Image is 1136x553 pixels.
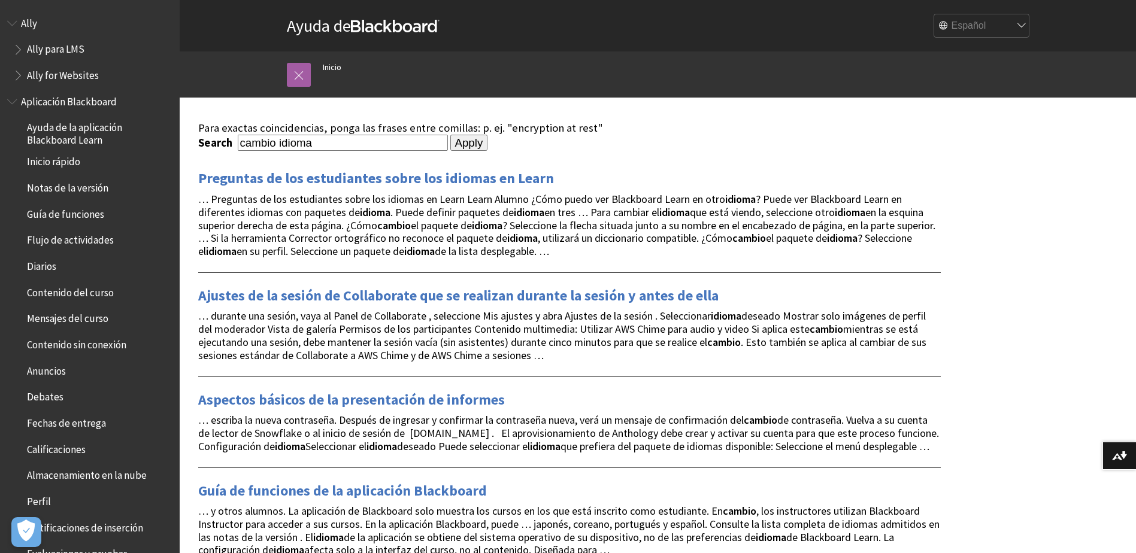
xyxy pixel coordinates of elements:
strong: idioma [275,439,305,453]
span: Notas de la versión [27,178,108,194]
span: Debates [27,387,63,403]
span: Calificaciones [27,439,86,455]
strong: cambio [377,218,411,232]
strong: cambio [744,413,777,427]
strong: cambio [723,504,756,518]
span: Diarios [27,256,56,272]
span: Aplicación Blackboard [21,92,117,108]
span: Inicio rápido [27,152,80,168]
strong: idioma [756,530,786,544]
strong: idioma [514,205,544,219]
input: Apply [450,135,488,151]
strong: idioma [507,231,538,245]
span: … escriba la nueva contraseña. Después de ingresar y confirmar la contraseña nueva, verá un mensa... [198,413,939,453]
span: … Preguntas de los estudiantes sobre los idiomas en Learn Learn Alumno ¿Cómo puedo ver Blackboard... [198,192,935,258]
strong: idioma [313,530,344,544]
button: Abrir preferencias [11,517,41,547]
strong: idioma [360,205,390,219]
div: Para exactas coincidencias, ponga las frases entre comillas: p. ej. "encryption at rest" [198,121,941,135]
strong: idioma [530,439,561,453]
strong: cambio [707,335,741,349]
a: Aspectos básicos de la presentación de informes [198,390,505,409]
strong: idioma [835,205,865,219]
strong: idioma [827,231,858,245]
nav: Book outline for Anthology Ally Help [7,13,172,86]
label: Search [198,136,235,150]
span: … durante una sesión, vaya al Panel de Collaborate , seleccione Mis ajustes y abra Ajustes de la ... [198,309,926,361]
span: Guía de funciones [27,204,104,220]
strong: idioma [711,309,741,323]
strong: idioma [659,205,690,219]
strong: cambio [732,231,766,245]
span: Ally para LMS [27,39,84,56]
span: Flujo de actividades [27,230,114,247]
span: Perfil [27,491,51,508]
strong: idioma [366,439,397,453]
span: Ally for Websites [27,65,99,81]
span: Ally [21,13,37,29]
a: Inicio [323,60,341,75]
span: Mensajes del curso [27,309,108,325]
strong: Blackboard [351,20,440,32]
span: Notificaciones de inserción [27,518,143,534]
span: Almacenamiento en la nube [27,466,147,482]
strong: cambio [810,322,843,336]
span: Contenido del curso [27,282,114,299]
select: Site Language Selector [934,14,1030,38]
span: Fechas de entrega [27,413,106,429]
span: Anuncios [27,361,66,377]
span: Contenido sin conexión [27,335,126,351]
strong: idioma [472,218,502,232]
a: Preguntas de los estudiantes sobre los idiomas en Learn [198,169,554,188]
a: Ajustes de la sesión de Collaborate que se realizan durante la sesión y antes de ella [198,286,719,305]
a: Guía de funciones de la aplicación Blackboard [198,481,487,500]
span: Ayuda de la aplicación Blackboard Learn [27,118,171,146]
a: Ayuda deBlackboard [287,15,440,37]
strong: idioma [206,244,237,258]
strong: idioma [404,244,435,258]
strong: idioma [725,192,756,206]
